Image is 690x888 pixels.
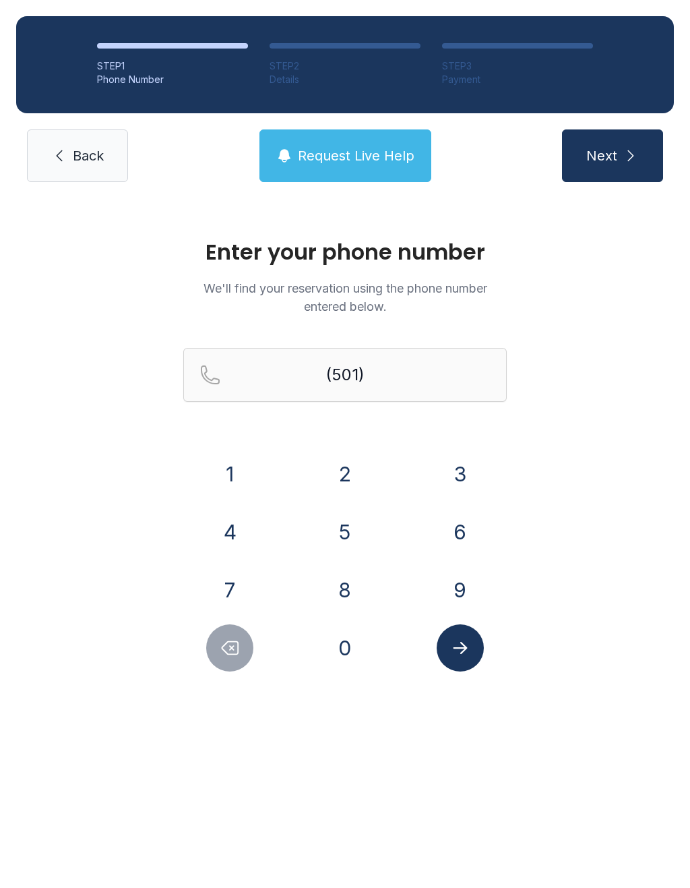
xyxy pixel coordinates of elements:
[206,624,253,672] button: Delete number
[437,508,484,556] button: 6
[206,450,253,498] button: 1
[97,59,248,73] div: STEP 1
[298,146,414,165] span: Request Live Help
[270,73,420,86] div: Details
[321,624,369,672] button: 0
[73,146,104,165] span: Back
[321,508,369,556] button: 5
[586,146,617,165] span: Next
[183,279,507,316] p: We'll find your reservation using the phone number entered below.
[270,59,420,73] div: STEP 2
[437,450,484,498] button: 3
[206,508,253,556] button: 4
[321,566,369,614] button: 8
[183,348,507,402] input: Reservation phone number
[97,73,248,86] div: Phone Number
[206,566,253,614] button: 7
[437,566,484,614] button: 9
[183,241,507,263] h1: Enter your phone number
[437,624,484,672] button: Submit lookup form
[321,450,369,498] button: 2
[442,73,593,86] div: Payment
[442,59,593,73] div: STEP 3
